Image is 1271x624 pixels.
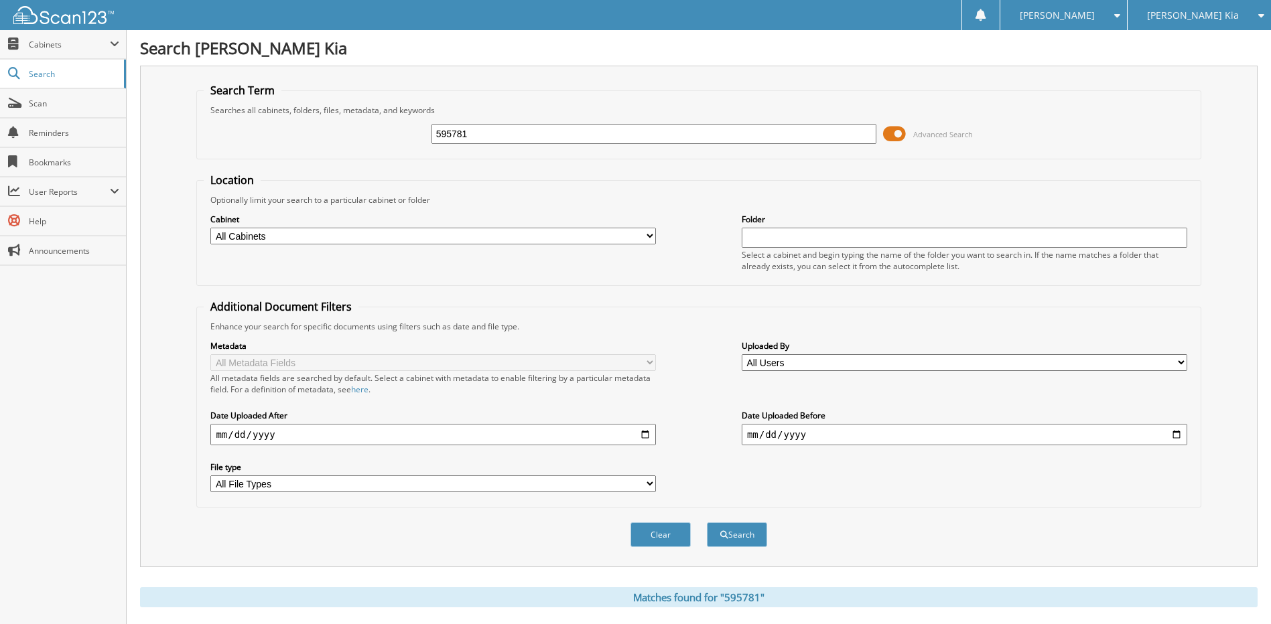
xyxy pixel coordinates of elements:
button: Clear [630,522,691,547]
label: Date Uploaded After [210,410,656,421]
input: end [742,424,1187,445]
label: Cabinet [210,214,656,225]
label: Metadata [210,340,656,352]
div: Select a cabinet and begin typing the name of the folder you want to search in. If the name match... [742,249,1187,272]
legend: Search Term [204,83,281,98]
div: All metadata fields are searched by default. Select a cabinet with metadata to enable filtering b... [210,372,656,395]
span: Reminders [29,127,119,139]
label: Folder [742,214,1187,225]
h1: Search [PERSON_NAME] Kia [140,37,1258,59]
span: User Reports [29,186,110,198]
label: Uploaded By [742,340,1187,352]
span: Help [29,216,119,227]
legend: Location [204,173,261,187]
div: Matches found for "595781" [140,587,1258,607]
a: here [351,384,369,395]
iframe: Chat Widget [1204,560,1271,624]
div: Optionally limit your search to a particular cabinet or folder [204,194,1193,206]
label: File type [210,461,656,473]
span: Search [29,68,117,80]
span: Bookmarks [29,157,119,168]
label: Date Uploaded Before [742,410,1187,421]
div: Enhance your search for specific documents using filters such as date and file type. [204,321,1193,332]
span: Announcements [29,245,119,256]
img: scan123-logo-white.svg [13,6,114,24]
span: Scan [29,98,119,109]
span: [PERSON_NAME] [1020,11,1095,19]
span: [PERSON_NAME] Kia [1147,11,1239,19]
span: Cabinets [29,39,110,50]
div: Searches all cabinets, folders, files, metadata, and keywords [204,104,1193,116]
span: Advanced Search [913,129,973,139]
input: start [210,424,656,445]
button: Search [707,522,767,547]
legend: Additional Document Filters [204,299,358,314]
